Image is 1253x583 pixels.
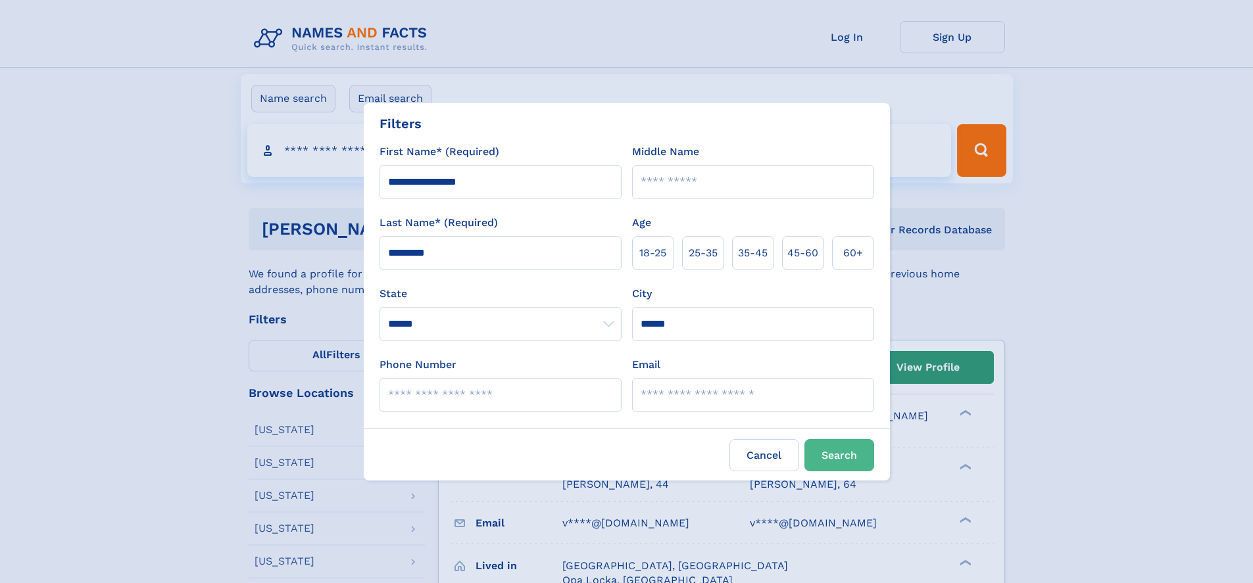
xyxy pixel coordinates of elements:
[689,245,718,261] span: 25‑35
[804,439,874,471] button: Search
[787,245,818,261] span: 45‑60
[380,144,499,160] label: First Name* (Required)
[632,357,660,373] label: Email
[639,245,666,261] span: 18‑25
[380,357,456,373] label: Phone Number
[632,215,651,231] label: Age
[738,245,768,261] span: 35‑45
[632,286,652,302] label: City
[380,286,622,302] label: State
[632,144,699,160] label: Middle Name
[729,439,799,471] label: Cancel
[380,215,498,231] label: Last Name* (Required)
[843,245,863,261] span: 60+
[380,114,422,133] div: Filters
